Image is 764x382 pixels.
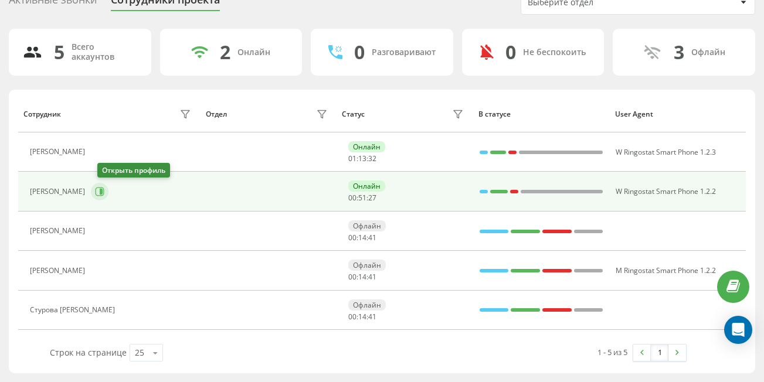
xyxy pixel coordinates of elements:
div: : : [348,234,376,242]
div: 0 [354,41,365,63]
div: Сотрудник [23,110,61,118]
span: 32 [368,154,376,163]
div: [PERSON_NAME] [30,187,88,196]
span: 41 [368,233,376,243]
div: 25 [135,347,144,359]
div: Разговаривают [372,47,436,57]
span: 00 [348,272,356,282]
div: : : [348,313,376,321]
div: В статусе [478,110,604,118]
span: 00 [348,193,356,203]
div: Офлайн [348,220,386,231]
div: 3 [674,41,684,63]
span: 14 [358,312,366,322]
span: 00 [348,312,356,322]
div: Cтурова [PERSON_NAME] [30,306,118,314]
div: Отдел [206,110,227,118]
div: Статус [342,110,365,118]
div: Онлайн [348,141,385,152]
span: M Ringostat Smart Phone 1.2.2 [616,265,716,275]
div: Всего аккаунтов [72,42,137,62]
div: : : [348,194,376,202]
div: Офлайн [348,260,386,271]
div: [PERSON_NAME] [30,148,88,156]
div: Открыть профиль [97,163,170,178]
div: Офлайн [348,299,386,311]
div: 1 - 5 из 5 [597,346,627,358]
span: W Ringostat Smart Phone 1.2.2 [616,186,716,196]
div: Офлайн [691,47,725,57]
div: Не беспокоить [523,47,586,57]
div: 5 [54,41,64,63]
span: 14 [358,272,366,282]
span: 41 [368,312,376,322]
div: Онлайн [348,180,385,192]
span: 14 [358,233,366,243]
span: 13 [358,154,366,163]
span: W Ringostat Smart Phone 1.2.3 [616,147,716,157]
div: [PERSON_NAME] [30,227,88,235]
div: Open Intercom Messenger [724,316,752,344]
span: 41 [368,272,376,282]
span: 27 [368,193,376,203]
div: Онлайн [237,47,270,57]
span: 00 [348,233,356,243]
div: User Agent [615,110,741,118]
div: [PERSON_NAME] [30,267,88,275]
div: : : [348,273,376,281]
div: : : [348,155,376,163]
div: 2 [220,41,230,63]
span: Строк на странице [50,347,127,358]
div: 0 [505,41,516,63]
a: 1 [651,345,668,361]
span: 01 [348,154,356,163]
span: 51 [358,193,366,203]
